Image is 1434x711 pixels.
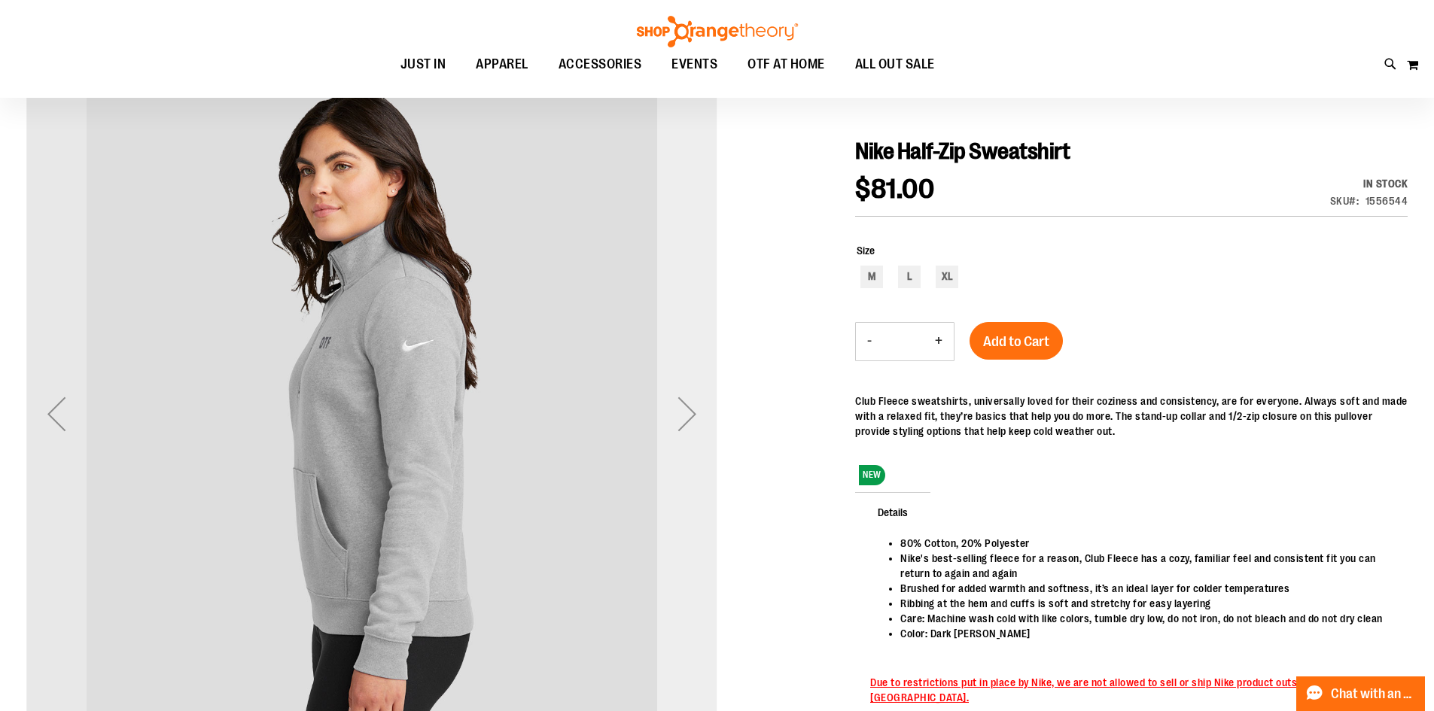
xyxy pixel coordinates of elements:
li: Ribbing at the hem and cuffs is soft and stretchy for easy layering [900,596,1393,611]
li: Brushed for added warmth and softness, it’s an ideal layer for colder temperatures [900,581,1393,596]
div: Availability [1330,176,1408,191]
span: APPAREL [476,47,528,81]
span: $81.00 [855,174,934,205]
span: NEW [859,465,885,485]
input: Product quantity [883,324,924,360]
span: Add to Cart [983,333,1049,350]
button: Decrease product quantity [856,323,883,360]
span: Due to restrictions put in place by Nike, we are not allowed to sell or ship Nike product outside... [870,676,1323,703]
span: Chat with an Expert [1331,687,1416,701]
div: XL [936,266,958,288]
div: L [898,266,921,288]
div: In stock [1330,176,1408,191]
strong: SKU [1330,195,1359,207]
div: Club Fleece sweatshirts, universally loved for their coziness and consistency, are for everyone. ... [855,393,1408,439]
img: Shop Orangetheory [635,16,800,47]
span: Nike Half-Zip Sweatshirt [855,138,1070,164]
li: Nike's best-selling fleece for a reason, Club Fleece has a cozy, familiar feel and consistent fit... [900,551,1393,581]
span: ALL OUT SALE [855,47,935,81]
li: 80% Cotton, 20% Polyester [900,536,1393,551]
span: Details [855,492,930,531]
span: OTF AT HOME [747,47,825,81]
div: 1556544 [1365,193,1408,208]
li: Care: Machine wash cold with like colors, tumble dry low, do not iron, do not bleach and do not d... [900,611,1393,626]
span: Size [857,245,875,257]
li: Color: Dark [PERSON_NAME] [900,626,1393,641]
span: JUST IN [400,47,446,81]
span: ACCESSORIES [559,47,642,81]
button: Increase product quantity [924,323,954,360]
span: EVENTS [671,47,717,81]
div: M [860,266,883,288]
button: Chat with an Expert [1296,676,1426,711]
button: Add to Cart [970,322,1063,360]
